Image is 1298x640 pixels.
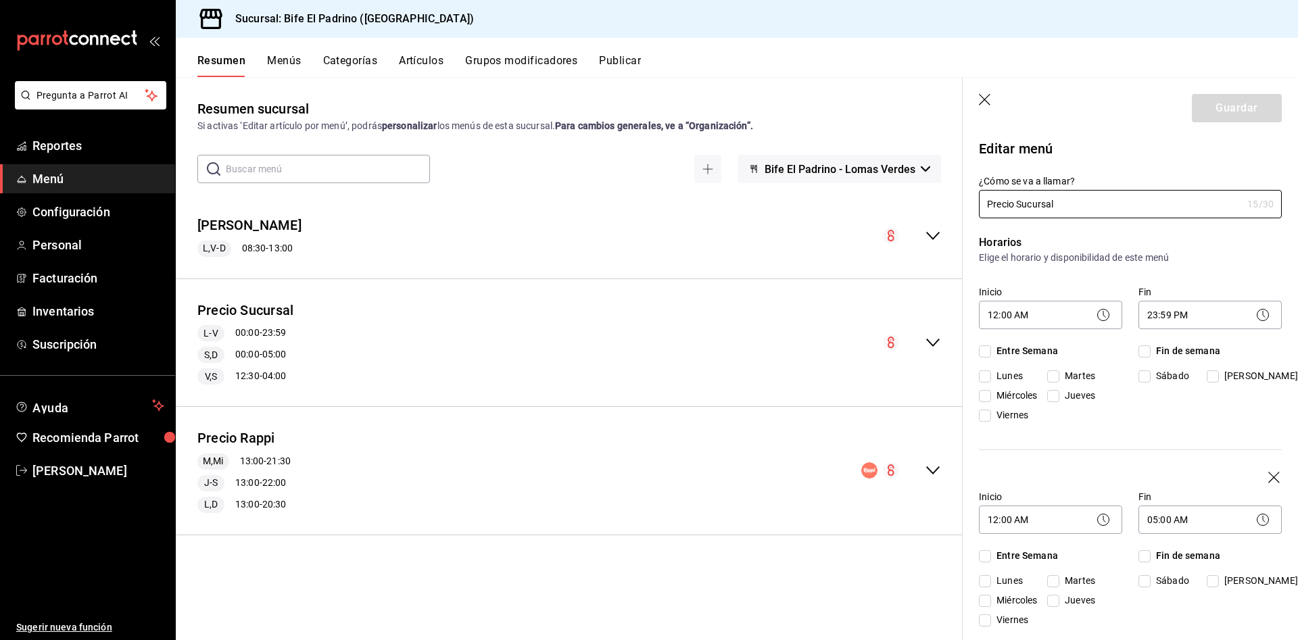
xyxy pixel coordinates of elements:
span: Jueves [1059,593,1095,608]
span: Facturación [32,269,164,287]
div: collapse-menu-row [176,205,963,268]
div: 13:00 - 22:00 [197,475,291,491]
button: Grupos modificadores [465,54,577,77]
button: Resumen [197,54,245,77]
span: Jueves [1059,389,1095,403]
button: Precio Sucursal [197,301,293,320]
label: Inicio [979,287,1122,297]
button: open_drawer_menu [149,35,160,46]
div: 12:00 AM [979,506,1122,534]
span: V,S [199,370,222,384]
span: J-S [199,476,223,490]
span: S,D [199,348,223,362]
span: [PERSON_NAME] [32,462,164,480]
span: Recomienda Parrot [32,428,164,447]
strong: Para cambios generales, ve a “Organización”. [555,120,753,131]
span: L,V-D [197,241,231,255]
span: Fin de semana [1151,549,1220,563]
button: Publicar [599,54,641,77]
span: Personal [32,236,164,254]
span: [PERSON_NAME] [1219,574,1298,588]
span: Miércoles [991,593,1037,608]
label: Inicio [979,492,1122,501]
span: M,Mi [197,454,229,468]
div: collapse-menu-row [176,418,963,524]
span: Sugerir nueva función [16,620,164,635]
span: Sábado [1151,369,1189,383]
span: Pregunta a Parrot AI [37,89,145,103]
span: Configuración [32,203,164,221]
button: Bife El Padrino - Lomas Verdes [738,155,941,183]
span: Entre Semana [991,549,1058,563]
div: 12:30 - 04:00 [197,368,293,385]
span: Fin de semana [1151,344,1220,358]
button: Precio Rappi [197,428,275,448]
div: 15 /30 [1247,197,1274,211]
span: Martes [1059,574,1095,588]
h3: Sucursal: Bife El Padrino ([GEOGRAPHIC_DATA]) [224,11,474,27]
p: Horarios [979,235,1282,251]
p: Editar menú [979,139,1282,159]
button: Menús [267,54,301,77]
div: 13:00 - 20:30 [197,497,291,513]
span: Viernes [991,613,1028,627]
button: Artículos [399,54,443,77]
span: Reportes [32,137,164,155]
div: navigation tabs [197,54,1298,77]
span: Bife El Padrino - Lomas Verdes [765,163,915,176]
span: Miércoles [991,389,1037,403]
p: Elige el horario y disponibilidad de este menú [979,251,1282,264]
div: 05:00 AM [1138,506,1282,534]
div: 12:00 AM [979,301,1122,329]
div: 08:30 - 13:00 [197,241,302,257]
div: collapse-menu-row [176,290,963,396]
a: Pregunta a Parrot AI [9,98,166,112]
button: Pregunta a Parrot AI [15,81,166,109]
span: Lunes [991,369,1023,383]
div: Resumen sucursal [197,99,309,119]
label: Fin [1138,287,1282,297]
strong: personalizar [382,120,437,131]
span: Menú [32,170,164,188]
span: Suscripción [32,335,164,353]
div: 00:00 - 05:00 [197,347,293,363]
div: Si activas ‘Editar artículo por menú’, podrás los menús de esta sucursal. [197,119,941,133]
label: Fin [1138,492,1282,501]
span: Lunes [991,574,1023,588]
div: 00:00 - 23:59 [197,325,293,341]
span: Inventarios [32,302,164,320]
span: L-V [198,326,223,341]
div: 13:00 - 21:30 [197,453,291,470]
span: Entre Semana [991,344,1058,358]
button: [PERSON_NAME] [197,216,302,235]
span: Ayuda [32,397,147,414]
div: 23:59 PM [1138,301,1282,329]
input: Buscar menú [226,155,430,182]
span: Viernes [991,408,1028,422]
button: Categorías [323,54,378,77]
span: L,D [199,497,223,512]
span: Sábado [1151,574,1189,588]
label: ¿Cómo se va a llamar? [979,176,1282,186]
span: Martes [1059,369,1095,383]
span: [PERSON_NAME] [1219,369,1298,383]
